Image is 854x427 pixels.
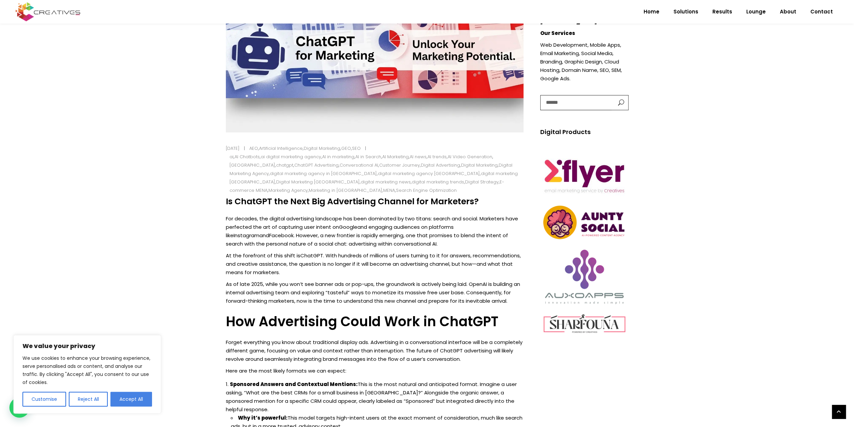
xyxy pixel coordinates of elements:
[22,392,66,407] button: Customise
[773,3,803,20] a: About
[230,162,275,168] a: [GEOGRAPHIC_DATA]
[238,414,288,421] strong: Why it’s powerful:
[461,162,498,168] a: Digital Marketing
[300,252,323,259] a: ChatGPT
[540,41,629,83] p: Web Development, Mobile Apps, Email Marketing, Social Media, Branding, Graphic Design, Cloud Host...
[234,232,259,239] a: Instagram
[396,187,457,194] a: Search Engine Optimization
[226,367,524,375] p: Here are the most likely formats we can expect:
[428,154,447,160] a: AI trends
[226,313,524,330] h3: How Advertising Could Work in ChatGPT
[22,342,152,350] p: We value your privacy
[673,3,698,20] span: Solutions
[382,154,409,160] a: AI Marketing
[712,3,732,20] span: Results
[235,154,260,160] a: AI Chatbots
[226,251,524,276] p: At the forefront of this shift is . With hundreds of millions of users turning to it for answers,...
[294,162,339,168] a: ChatGPT Advertising
[465,179,499,185] a: Digital Strategy
[269,232,294,239] a: Facebook
[832,405,846,419] a: link
[110,392,152,407] button: Accept All
[448,154,492,160] a: AI Video Generation
[352,145,361,152] a: SEO
[421,162,460,168] a: Digital Advertising
[261,154,321,160] a: ai digital marketing agency
[705,3,739,20] a: Results
[230,381,358,388] strong: Sponsored Answers and Contextual Mentions:
[13,335,161,414] div: We value your privacy
[540,149,629,200] img: Creatives | Is ChatGPT the Next Big Advertising Channel for Marketers?
[803,3,840,20] a: Contact
[339,223,357,230] a: Google
[383,187,395,194] a: MENA
[230,154,234,160] a: ai
[230,153,519,195] div: , , , , , , , , , , , , , , , , , , , , , , , , , , , ,
[226,338,524,363] p: Forget everything you know about traditional display ads. Advertising in a conversational interfa...
[226,197,524,207] h4: Is ChatGPT the Next Big Advertising Channel for Marketers?
[69,392,108,407] button: Reject All
[540,1,626,25] em: AI-Powered Digital Marketing Agency in [GEOGRAPHIC_DATA], [GEOGRAPHIC_DATA]
[540,311,629,336] img: Creatives | Is ChatGPT the Next Big Advertising Channel for Marketers?
[304,145,340,152] a: Digital Marketing
[780,3,796,20] span: About
[276,179,360,185] a: Digital Marketing [GEOGRAPHIC_DATA]
[810,3,833,20] span: Contact
[611,95,628,110] button: button
[378,170,480,177] a: digital marketing agency [GEOGRAPHIC_DATA]
[249,145,258,152] a: AEO
[226,214,524,248] p: For decades, the digital advertising landscape has been dominated by two titans: search and socia...
[361,179,411,185] a: digital marketing news
[226,145,240,152] a: [DATE]
[322,154,354,160] a: AI in marketing
[22,354,152,386] p: We use cookies to enhance your browsing experience, serve personalised ads or content, and analys...
[540,245,629,308] img: Creatives | Is ChatGPT the Next Big Advertising Channel for Marketers?
[270,170,377,177] a: digital marketing agency in [GEOGRAPHIC_DATA]
[412,179,464,185] a: digital marketing trends
[379,162,420,168] a: Customer Journey
[746,3,766,20] span: Lounge
[341,145,351,152] a: GEO
[410,154,426,160] a: AI news
[276,162,293,168] a: chatgpt
[355,154,381,160] a: AI in Search
[259,145,303,152] a: Artificial Intelligence
[14,1,82,22] img: Creatives
[268,187,308,194] a: Marketing Agency
[644,3,659,20] span: Home
[739,3,773,20] a: Lounge
[246,144,365,153] div: , , , ,
[9,397,30,418] div: WhatsApp contact
[637,3,666,20] a: Home
[309,187,382,194] a: Marketing in [GEOGRAPHIC_DATA]
[666,3,705,20] a: Solutions
[540,30,575,37] strong: Our Services
[540,127,629,137] h5: Digital Products
[226,280,524,305] p: As of late 2025, while you won’t see banner ads or pop-ups, the groundwork is actively being laid...
[540,204,629,242] img: Creatives | Is ChatGPT the Next Big Advertising Channel for Marketers?
[340,162,378,168] a: Conversational AI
